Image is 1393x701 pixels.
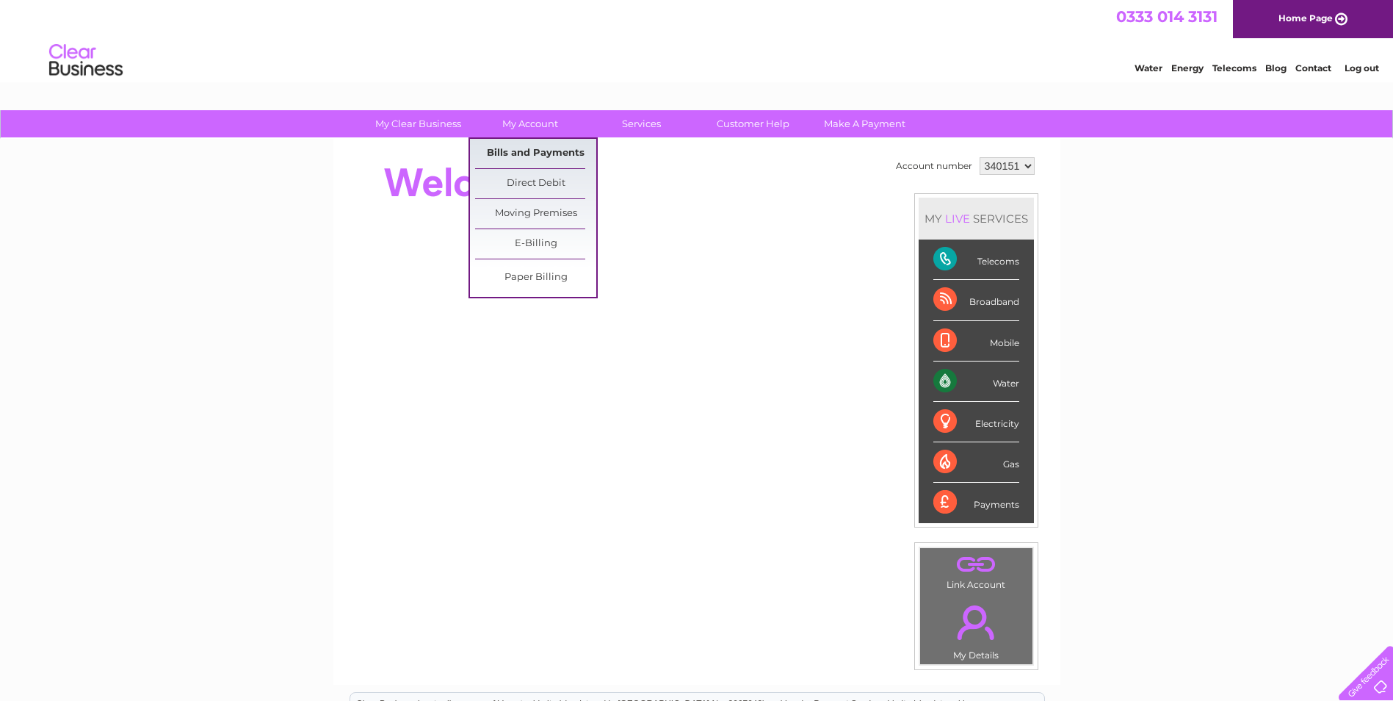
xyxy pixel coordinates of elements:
[469,110,590,137] a: My Account
[1265,62,1287,73] a: Blog
[942,212,973,226] div: LIVE
[933,362,1019,402] div: Water
[919,547,1033,594] td: Link Account
[1171,62,1204,73] a: Energy
[1295,62,1331,73] a: Contact
[475,199,596,229] a: Moving Premises
[933,280,1019,320] div: Broadband
[933,321,1019,362] div: Mobile
[1345,62,1379,73] a: Log out
[924,552,1029,578] a: .
[350,8,1044,71] div: Clear Business is a trading name of Verastar Limited (registered in [GEOGRAPHIC_DATA] No. 3667643...
[475,263,596,292] a: Paper Billing
[48,38,123,83] img: logo.png
[475,229,596,259] a: E-Billing
[475,169,596,198] a: Direct Debit
[804,110,925,137] a: Make A Payment
[919,593,1033,665] td: My Details
[933,402,1019,442] div: Electricity
[919,198,1034,240] div: MY SERVICES
[1212,62,1256,73] a: Telecoms
[1135,62,1162,73] a: Water
[933,240,1019,280] div: Telecoms
[692,110,814,137] a: Customer Help
[933,442,1019,483] div: Gas
[1116,7,1217,26] a: 0333 014 3131
[892,154,976,179] td: Account number
[475,139,596,168] a: Bills and Payments
[358,110,479,137] a: My Clear Business
[581,110,702,137] a: Services
[924,597,1029,648] a: .
[933,483,1019,522] div: Payments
